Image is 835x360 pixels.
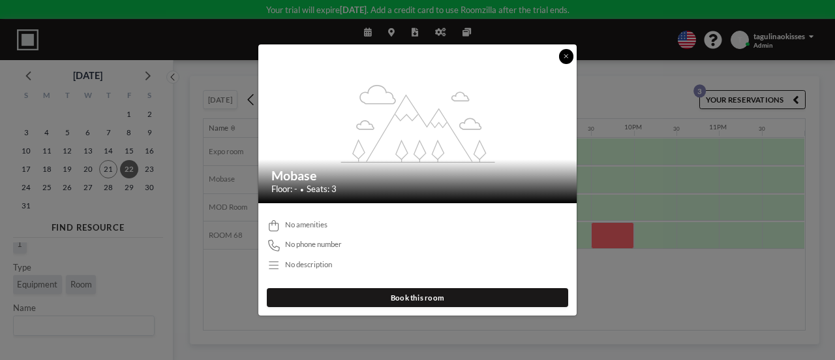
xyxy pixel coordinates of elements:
[307,184,337,194] span: Seats: 3
[285,220,327,229] span: No amenities
[285,260,332,269] div: No description
[271,168,566,184] h2: Mobase
[267,288,568,306] button: Book this room
[285,240,342,249] span: No phone number
[300,186,304,193] span: •
[271,184,297,194] span: Floor: -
